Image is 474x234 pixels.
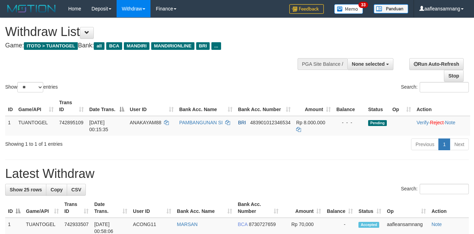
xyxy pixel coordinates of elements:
th: User ID: activate to sort column ascending [130,198,174,218]
input: Search: [420,184,469,194]
h1: Latest Withdraw [5,167,469,181]
span: Copy [51,187,63,192]
span: ANAKAYAM88 [130,120,161,125]
span: Copy 8730727659 to clipboard [249,222,276,227]
img: Button%20Memo.svg [334,4,363,14]
a: Stop [444,70,464,82]
th: Action [429,198,469,218]
span: MANDIRI [124,42,149,50]
td: 1 [5,116,16,136]
th: Date Trans.: activate to sort column ascending [91,198,130,218]
a: Copy [46,184,67,196]
div: - - - [336,119,363,126]
span: ITOTO > TUANTOGEL [24,42,78,50]
span: BRI [238,120,246,125]
a: Run Auto-Refresh [409,58,464,70]
th: Balance [334,96,365,116]
span: 742895109 [59,120,83,125]
img: MOTION_logo.png [5,3,58,14]
span: BCA [238,222,247,227]
img: panduan.png [374,4,408,13]
th: Status: activate to sort column ascending [356,198,384,218]
span: MANDIRIONLINE [151,42,194,50]
span: ... [211,42,221,50]
th: Op: activate to sort column ascending [390,96,414,116]
th: Trans ID: activate to sort column ascending [56,96,86,116]
th: Action [414,96,470,116]
th: Amount: activate to sort column ascending [293,96,334,116]
span: Accepted [358,222,379,228]
th: Bank Acc. Name: activate to sort column ascending [174,198,235,218]
div: Showing 1 to 1 of 1 entries [5,138,192,147]
span: Pending [368,120,387,126]
th: Bank Acc. Number: activate to sort column ascending [235,96,293,116]
a: PAMBANGUNAN SI [179,120,223,125]
span: all [94,42,104,50]
h4: Game: Bank: [5,42,309,49]
select: Showentries [17,82,43,92]
th: Balance: activate to sort column ascending [324,198,356,218]
button: None selected [347,58,393,70]
a: Note [431,222,442,227]
th: User ID: activate to sort column ascending [127,96,176,116]
th: Bank Acc. Name: activate to sort column ascending [176,96,235,116]
th: Bank Acc. Number: activate to sort column ascending [235,198,281,218]
th: Trans ID: activate to sort column ascending [62,198,92,218]
a: Show 25 rows [5,184,46,196]
td: TUANTOGEL [16,116,56,136]
a: MARSAN [177,222,198,227]
a: Verify [417,120,429,125]
span: [DATE] 00:15:35 [89,120,108,132]
img: Feedback.jpg [289,4,324,14]
td: · · [414,116,470,136]
input: Search: [420,82,469,92]
label: Search: [401,184,469,194]
a: CSV [67,184,86,196]
span: Copy 483901012346534 to clipboard [250,120,291,125]
th: ID [5,96,16,116]
th: Status [365,96,390,116]
h1: Withdraw List [5,25,309,39]
a: 1 [438,138,450,150]
span: 33 [358,2,368,8]
a: Reject [430,120,444,125]
div: PGA Site Balance / [298,58,347,70]
th: Game/API: activate to sort column ascending [23,198,62,218]
a: Note [445,120,455,125]
th: ID: activate to sort column descending [5,198,23,218]
span: Rp 8.000.000 [296,120,325,125]
span: CSV [71,187,81,192]
th: Amount: activate to sort column ascending [281,198,324,218]
span: None selected [352,61,385,67]
label: Show entries [5,82,58,92]
th: Date Trans.: activate to sort column descending [86,96,127,116]
th: Game/API: activate to sort column ascending [16,96,56,116]
th: Op: activate to sort column ascending [384,198,429,218]
label: Search: [401,82,469,92]
a: Previous [411,138,439,150]
span: BCA [106,42,122,50]
a: Next [450,138,469,150]
span: Show 25 rows [10,187,42,192]
span: BRI [196,42,210,50]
